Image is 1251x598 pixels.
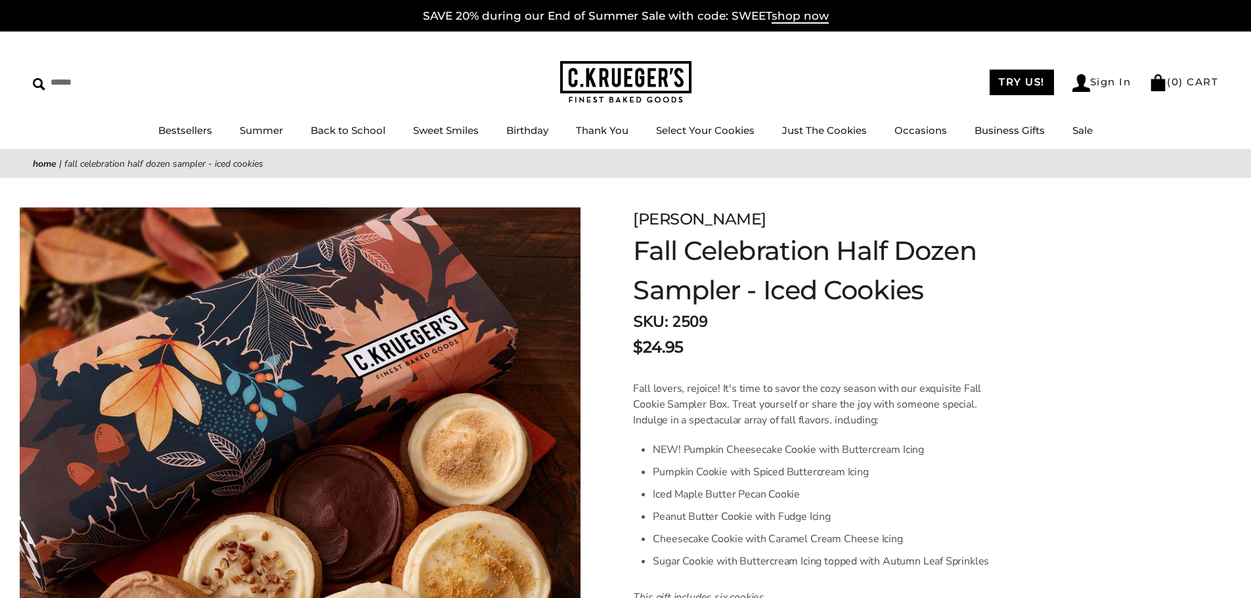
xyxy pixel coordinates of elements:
[633,231,1052,310] h1: Fall Celebration Half Dozen Sampler - Iced Cookies
[1072,74,1090,92] img: Account
[576,124,628,137] a: Thank You
[33,78,45,91] img: Search
[1172,75,1179,88] span: 0
[653,438,992,461] li: NEW! Pumpkin Cheesecake Cookie with Buttercream Icing
[1072,124,1093,137] a: Sale
[782,124,867,137] a: Just The Cookies
[653,550,992,572] li: Sugar Cookie with Buttercream Icing topped with Autumn Leaf Sprinkles
[772,9,829,24] span: shop now
[413,124,479,137] a: Sweet Smiles
[633,335,683,359] span: $24.95
[1149,75,1218,88] a: (0) CART
[653,528,992,550] li: Cheesecake Cookie with Caramel Cream Cheese Icing
[240,124,283,137] a: Summer
[672,311,707,332] span: 2509
[633,207,1052,231] div: [PERSON_NAME]
[653,461,992,483] li: Pumpkin Cookie with Spiced Buttercream Icing
[1149,74,1167,91] img: Bag
[633,311,668,332] strong: SKU:
[33,156,1218,171] nav: breadcrumbs
[506,124,548,137] a: Birthday
[560,61,691,104] img: C.KRUEGER'S
[653,505,992,528] li: Peanut Butter Cookie with Fudge Icing
[423,9,829,24] a: SAVE 20% during our End of Summer Sale with code: SWEETshop now
[1072,74,1131,92] a: Sign In
[653,483,992,505] li: Iced Maple Butter Pecan Cookie
[158,124,212,137] a: Bestsellers
[64,158,263,170] span: Fall Celebration Half Dozen Sampler - Iced Cookies
[894,124,947,137] a: Occasions
[33,72,189,93] input: Search
[33,158,56,170] a: Home
[975,124,1045,137] a: Business Gifts
[990,70,1054,95] a: TRY US!
[656,124,755,137] a: Select Your Cookies
[311,124,385,137] a: Back to School
[633,381,992,428] p: Fall lovers, rejoice! It's time to savor the cozy season with our exquisite Fall Cookie Sampler B...
[59,158,62,170] span: |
